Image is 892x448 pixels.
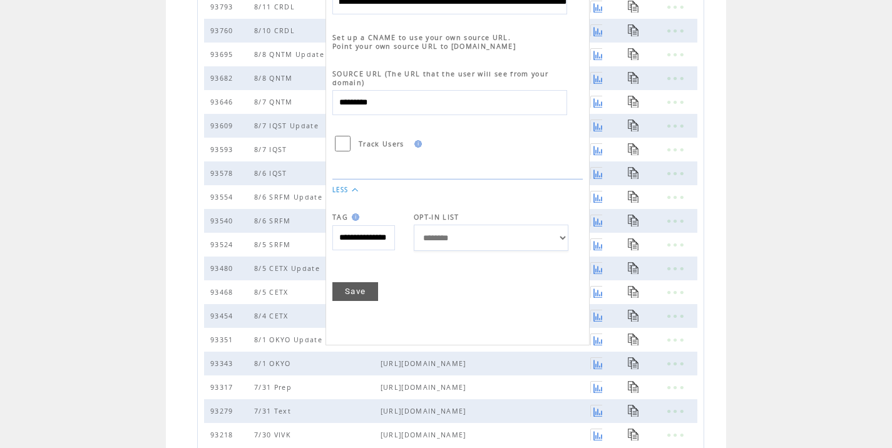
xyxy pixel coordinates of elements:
span: 93468 [210,288,237,297]
span: 8/1 OKYO [254,359,294,368]
a: Click to copy URL for text blast to clipboard [628,357,640,369]
span: 7/31 Text [254,407,294,415]
span: https://stockwirenews.com/social-links/ [381,407,590,415]
span: Set up a CNAME to use your own source URL. [332,33,511,42]
a: Click to view a graph [590,405,602,417]
a: Click to copy URL for text blast to clipboard [628,381,640,393]
a: Click to view a graph [590,333,602,345]
a: Click to view a graph [590,429,602,440]
span: 93480 [210,264,237,273]
span: 93218 [210,430,237,439]
span: OPT-IN LIST [414,213,459,221]
a: Click to copy URL for text blast to clipboard [628,405,640,417]
a: Click to view a graph [590,357,602,369]
a: Click to view a graph [590,381,602,393]
a: Click to copy URL for text blast to clipboard [628,286,640,298]
a: Save [332,282,378,301]
span: 8/5 CETX Update [254,264,323,273]
span: https://myemail.constantcontact.com/-Nasdaq--VIVK--Is-Backed-By-4-Potential-Breakout-Catalysts--L... [381,430,590,439]
a: Click to view a graph [590,262,602,274]
span: 8/1 OKYO Update [254,335,326,344]
span: 93454 [210,312,237,320]
span: 93317 [210,383,237,392]
span: TAG [332,213,348,221]
a: Click to copy URL for text blast to clipboard [628,333,640,345]
img: help.gif [348,213,359,221]
span: https://myemail.constantcontact.com/Strong-Analyst-Targets-And-Multiple-Bullish-Technicals-Swarm-... [381,383,590,392]
img: help.gif [411,140,422,148]
a: Click to view a graph [590,286,602,298]
span: 8/4 CETX [254,312,292,320]
span: 7/30 VIVK [254,430,294,439]
span: 93351 [210,335,237,344]
a: Click to copy URL for text blast to clipboard [628,429,640,440]
span: 93343 [210,359,237,368]
span: Point your own source URL to [DOMAIN_NAME] [332,42,516,51]
span: 7/31 Prep [254,383,295,392]
span: 93279 [210,407,237,415]
a: Click to copy URL for text blast to clipboard [628,262,640,274]
a: Click to view a graph [590,310,602,322]
span: https://myemail.constantcontact.com/3-Analyst-Targets-Pin--Nasdaq--OKYO--With-Triple-Digit-Upside... [381,359,590,368]
a: Click to copy URL for text blast to clipboard [628,310,640,322]
a: LESS [332,186,348,194]
span: 8/5 CETX [254,288,292,297]
span: Track Users [359,140,404,148]
span: SOURCE URL (The URL that the user will see from your domain) [332,69,548,87]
